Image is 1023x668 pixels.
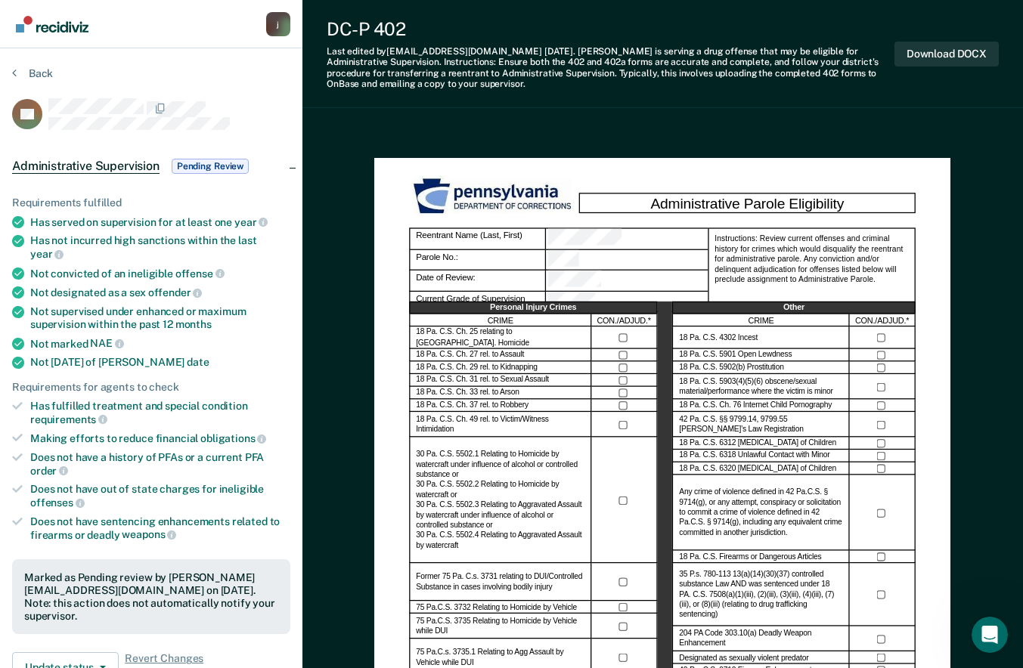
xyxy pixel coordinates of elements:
div: Has fulfilled treatment and special condition [30,400,290,425]
label: 18 Pa. C.S. Ch. 29 rel. to Kidnapping [416,363,538,373]
label: 18 Pa. C.S. 4302 Incest [680,333,758,343]
label: 18 Pa. C.S. 5903(4)(5)(6) obscene/sexual material/performance where the victim is minor [680,377,843,397]
label: 75 Pa.C.S. 3732 Relating to Homicide by Vehicle [416,603,577,613]
label: 30 Pa. C.S. 5502.1 Relating to Homicide by watercraft under influence of alcohol or controlled su... [416,450,584,551]
div: Current Grade of Supervision [546,292,708,313]
span: [DATE] [544,46,573,57]
label: 35 P.s. 780-113 13(a)(14)(30)(37) controlled substance Law AND was sentenced under 18 PA. C.S. 75... [680,570,843,620]
div: Does not have a history of PFAs or a current PFA order [30,451,290,477]
label: Former 75 Pa. C.s. 3731 relating to DUI/Controlled Substance in cases involving bodily injury [416,573,584,593]
label: 75 Pa.C.S. 3735 Relating to Homicide by Vehicle while DUI [416,617,584,637]
button: Back [12,66,53,80]
div: Date of Review: [546,271,708,292]
label: 18 Pa. C.S. 6320 [MEDICAL_DATA] of Children [680,464,837,474]
label: 18 Pa. C.S. Ch. 27 rel. to Assault [416,351,524,360]
div: Making efforts to reduce financial [30,431,290,445]
label: 18 Pa. C.S. 6318 Unlawful Contact with Minor [680,451,830,461]
div: Other [673,302,916,315]
label: 18 Pa. C.S. Ch. 49 rel. to Victim/Witness Intimidation [416,415,584,435]
div: Does not have out of state charges for ineligible [30,483,290,509]
div: Reentrant Name (Last, First) [409,228,546,250]
div: Instructions: Review current offenses and criminal history for crimes which would disqualify the ... [708,228,916,313]
div: Requirements for agents to check [12,381,290,394]
div: CRIME [673,314,850,327]
label: Designated as sexually violent predator [680,653,809,663]
iframe: Intercom live chat [972,617,1008,653]
label: 42 Pa. C.S. §§ 9799.14, 9799.55 [PERSON_NAME]’s Law Registration [680,415,843,435]
div: Not designated as a sex [30,286,290,299]
div: Not marked [30,337,290,351]
label: Any crime of violence defined in 42 Pa.C.S. § 9714(g), or any attempt, conspiracy or solicitation... [680,488,843,539]
div: Date of Review: [409,271,546,292]
label: 18 Pa. C.S. 5901 Open Lewdness [680,351,792,360]
label: 204 PA Code 303.10(a) Deadly Weapon Enhancement [680,629,843,650]
span: offender [148,286,203,298]
div: Has not incurred high sanctions within the last [30,234,290,260]
span: requirements [30,413,107,425]
label: 18 Pa. C.S. Ch. 76 Internet Child Pornography [680,401,832,411]
div: Not convicted of an ineligible [30,267,290,280]
span: NAE [90,337,123,349]
span: offense [175,268,225,280]
div: Reentrant Name (Last, First) [546,228,708,250]
div: DC-P 402 [327,18,894,40]
span: year [30,248,64,260]
img: PDOC Logo [409,175,578,218]
button: Profile dropdown button [266,12,290,36]
div: Last edited by [EMAIL_ADDRESS][DOMAIN_NAME] . [PERSON_NAME] is serving a drug offense that may be... [327,46,894,90]
span: offenses [30,496,85,509]
span: months [175,318,212,330]
div: CON./ADJUD.* [592,314,658,327]
label: 18 Pa. C.S. Firearms or Dangerous Articles [680,552,822,562]
div: Personal Injury Crimes [409,302,657,315]
span: Pending Review [172,159,249,174]
span: Administrative Supervision [12,159,160,174]
label: 18 Pa. C.S. 6312 [MEDICAL_DATA] of Children [680,439,837,449]
label: 18 Pa. C.S. 5902(b) Prostitution [680,363,784,373]
div: Parole No.: [409,250,546,271]
div: Parole No.: [546,250,708,271]
label: 18 Pa. C.S. Ch. 37 rel. to Robbery [416,401,529,411]
span: year [234,216,268,228]
div: Not supervised under enhanced or maximum supervision within the past 12 [30,305,290,331]
span: weapons [122,528,176,540]
label: 18 Pa. C.S. Ch. 33 rel. to Arson [416,388,519,398]
div: Has served on supervision for at least one [30,215,290,229]
div: Not [DATE] of [PERSON_NAME] [30,356,290,369]
span: obligations [200,432,266,444]
div: Requirements fulfilled [12,196,290,209]
div: CRIME [409,314,591,327]
div: Administrative Parole Eligibility [579,193,916,214]
button: Download DOCX [894,42,999,66]
div: CON./ADJUD.* [850,314,916,327]
div: Marked as Pending review by [PERSON_NAME][EMAIL_ADDRESS][DOMAIN_NAME] on [DATE]. Note: this actio... [24,571,278,622]
img: Recidiviz [16,16,88,32]
div: Does not have sentencing enhancements related to firearms or deadly [30,515,290,541]
div: Current Grade of Supervision [409,292,546,313]
label: 18 Pa. C.S. Ch. 25 relating to [GEOGRAPHIC_DATA]. Homicide [416,328,584,348]
label: 18 Pa. C.S. Ch. 31 rel. to Sexual Assault [416,376,549,385]
span: date [187,356,209,368]
div: j [266,12,290,36]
